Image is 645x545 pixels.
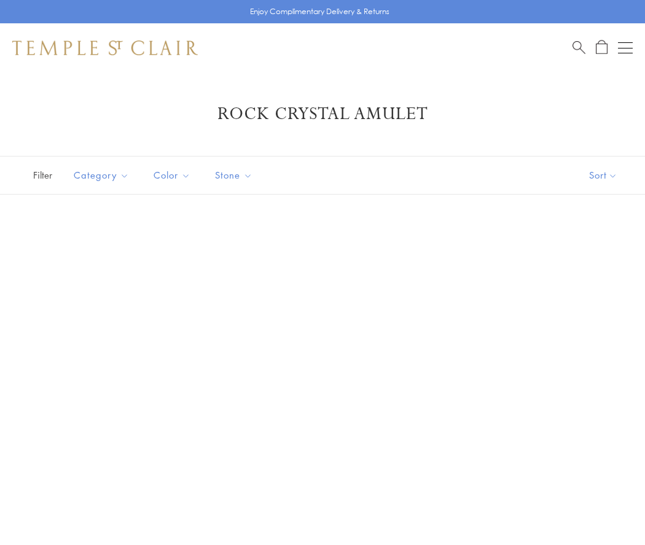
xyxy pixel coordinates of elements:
[68,168,138,183] span: Category
[573,40,585,55] a: Search
[31,103,614,125] h1: Rock Crystal Amulet
[618,41,633,55] button: Open navigation
[250,6,389,18] p: Enjoy Complimentary Delivery & Returns
[147,168,200,183] span: Color
[209,168,262,183] span: Stone
[12,41,198,55] img: Temple St. Clair
[206,161,262,189] button: Stone
[561,157,645,194] button: Show sort by
[64,161,138,189] button: Category
[144,161,200,189] button: Color
[596,40,608,55] a: Open Shopping Bag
